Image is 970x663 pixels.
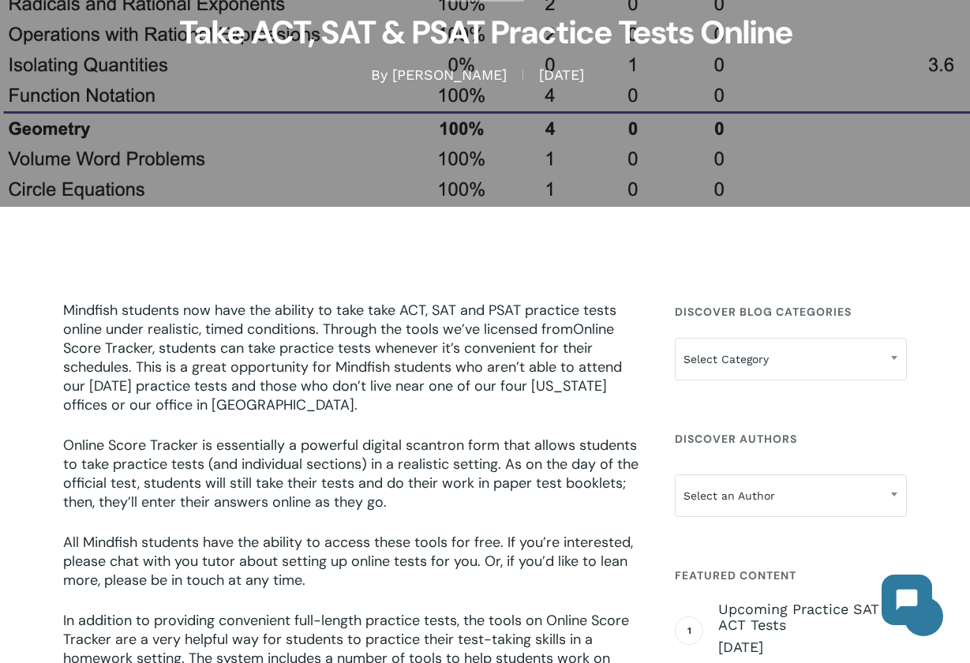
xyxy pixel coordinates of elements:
a: [PERSON_NAME] [392,66,507,83]
span: Upcoming Practice SAT & ACT Tests [718,601,907,633]
span: [DATE] [718,638,907,657]
h1: Take ACT, SAT & PSAT Practice Tests Online [91,2,880,66]
a: Online Score Tracker [63,320,614,358]
p: Online Score Tracker is essentially a powerful digital scantron form that allows students to take... [63,436,641,533]
p: Mindfish students now have the ability to take take ACT, SAT and PSAT practice tests online under... [63,301,641,436]
iframe: Chatbot [866,559,948,641]
h4: Discover Blog Categories [675,298,907,326]
span: Select Category [676,343,906,376]
a: Upcoming Practice SAT & ACT Tests [DATE] [718,601,907,657]
h4: Discover Authors [675,425,907,453]
p: All Mindfish students have the ability to access these tools for free. If you’re interested, plea... [63,533,641,611]
span: By [371,69,388,81]
span: Select an Author [676,479,906,512]
span: Select Category [675,338,907,380]
h4: Featured Content [675,561,907,590]
span: Select an Author [675,474,907,517]
span: [DATE] [522,69,600,81]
